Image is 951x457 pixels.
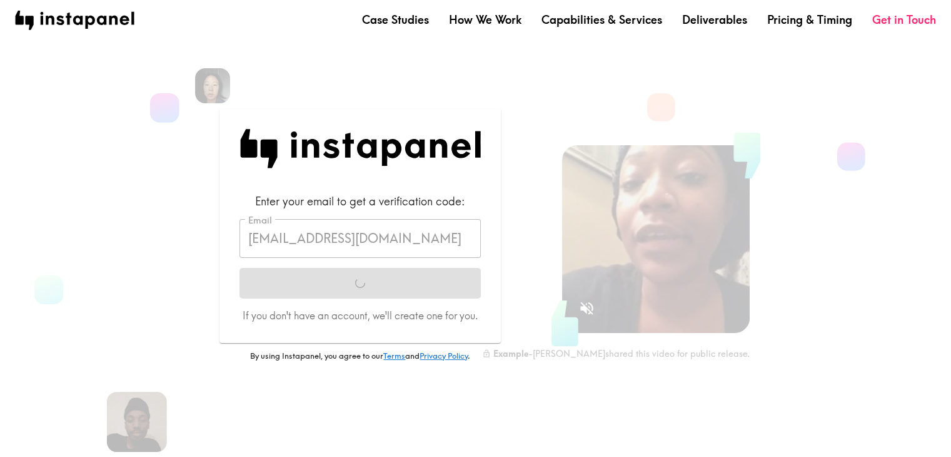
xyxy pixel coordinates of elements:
a: Terms [383,351,405,361]
a: Privacy Policy [420,351,468,361]
button: Sound is off [573,295,600,322]
img: Rennie [195,68,230,103]
a: Pricing & Timing [767,12,852,28]
img: instapanel [15,11,134,30]
a: Capabilities & Services [541,12,662,28]
p: By using Instapanel, you agree to our and . [219,351,501,362]
p: If you don't have an account, we'll create one for you. [239,309,481,322]
a: Case Studies [362,12,429,28]
div: - [PERSON_NAME] shared this video for public release. [482,348,750,359]
a: How We Work [449,12,521,28]
b: Example [493,348,528,359]
img: Instapanel [239,129,481,168]
label: Email [248,213,272,227]
a: Deliverables [682,12,747,28]
div: Enter your email to get a verification code: [239,193,481,209]
a: Get in Touch [872,12,936,28]
img: Devon [106,392,166,452]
